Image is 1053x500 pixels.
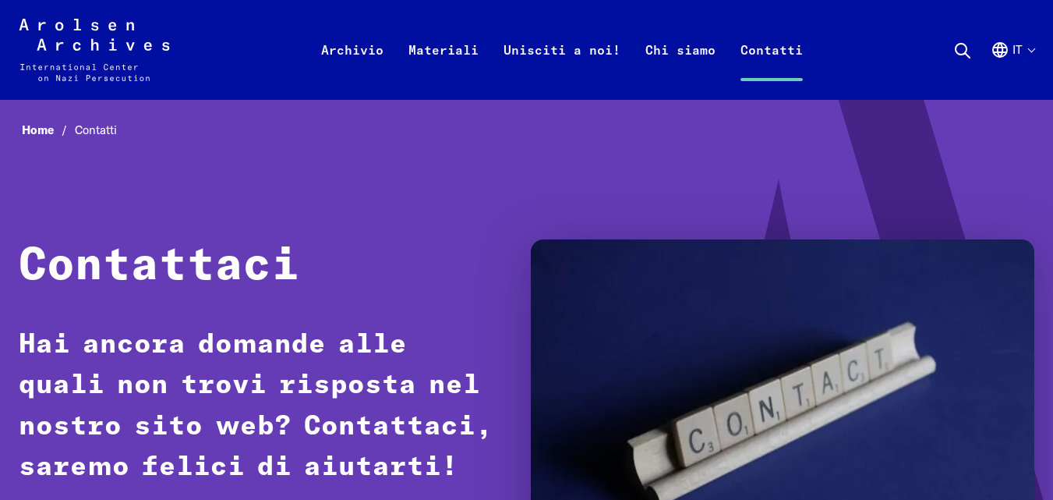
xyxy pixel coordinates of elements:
button: Italiano, selezione lingua [991,41,1034,97]
nav: Primaria [309,19,815,81]
span: Contatti [75,122,117,137]
a: Home [22,122,75,137]
a: Archivio [309,37,396,100]
p: Hai ancora domande alle quali non trovi risposta nel nostro sito web? Contattaci, saremo felici d... [19,324,500,488]
strong: Contattaci [19,244,299,289]
a: Unisciti a noi! [491,37,633,100]
a: Contatti [728,37,815,100]
nav: Breadcrumb [19,119,1034,142]
a: Chi siamo [633,37,728,100]
a: Materiali [396,37,491,100]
